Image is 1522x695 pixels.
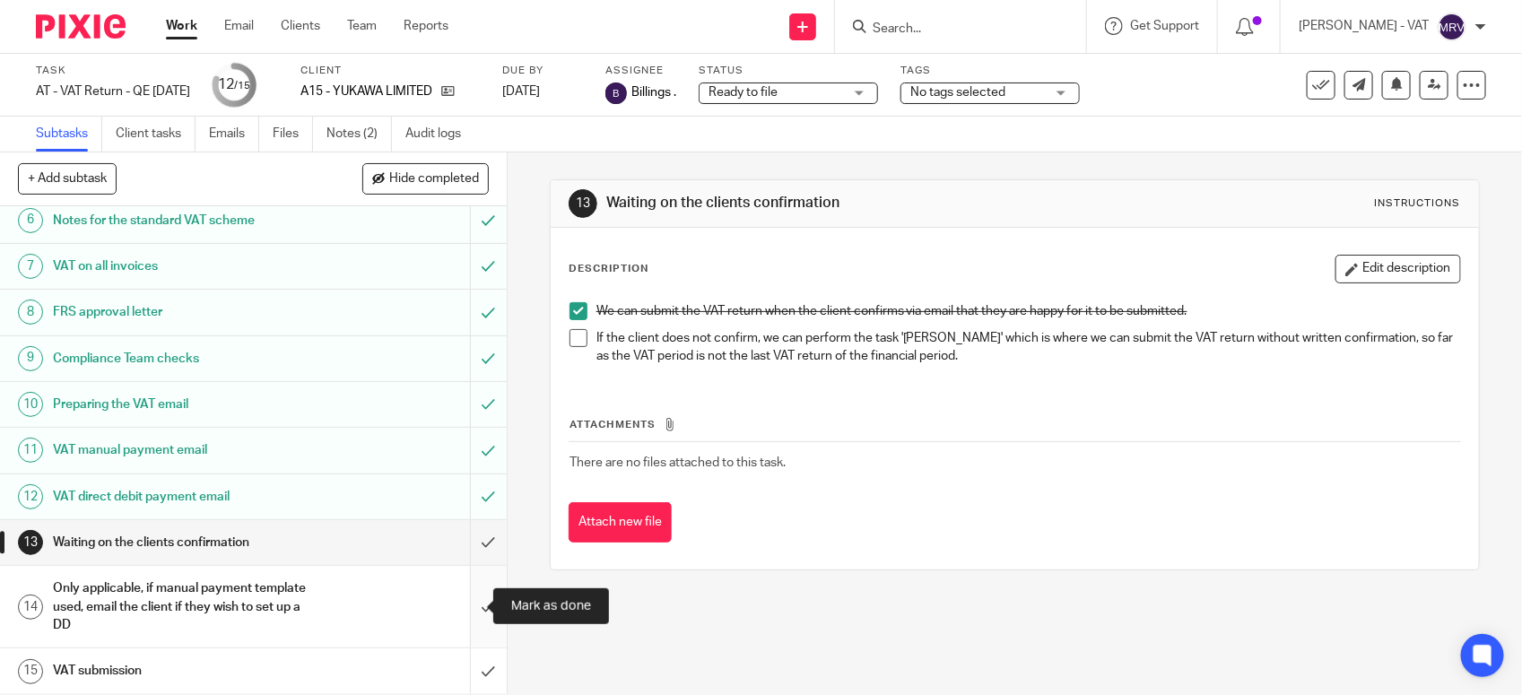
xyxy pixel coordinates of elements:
span: Attachments [570,420,656,430]
span: Get Support [1130,20,1199,32]
span: Billings . [631,83,676,101]
span: No tags selected [910,86,1005,99]
div: 12 [18,484,43,509]
div: 14 [18,595,43,620]
p: We can submit the VAT return when the client confirms via email that they are happy for it to be ... [596,302,1460,320]
label: Due by [502,64,583,78]
h1: Waiting on the clients confirmation [53,529,319,556]
label: Tags [900,64,1080,78]
div: 12 [218,74,250,95]
span: There are no files attached to this task. [570,456,786,469]
a: Subtasks [36,117,102,152]
div: 10 [18,392,43,417]
div: 11 [18,438,43,463]
a: Team [347,17,377,35]
a: Client tasks [116,117,196,152]
label: Task [36,64,190,78]
h1: FRS approval letter [53,299,319,326]
div: 13 [18,530,43,555]
h1: VAT manual payment email [53,437,319,464]
a: Files [273,117,313,152]
small: /15 [234,81,250,91]
span: [DATE] [502,85,540,98]
div: Instructions [1375,196,1461,211]
h1: Notes for the standard VAT scheme [53,207,319,234]
a: Clients [281,17,320,35]
button: Edit description [1335,255,1461,283]
a: Notes (2) [326,117,392,152]
div: 8 [18,300,43,325]
h1: Only applicable, if manual payment template used, email the client if they wish to set up a DD [53,575,319,639]
h1: VAT submission [53,657,319,684]
div: 9 [18,346,43,371]
button: + Add subtask [18,163,117,194]
a: Emails [209,117,259,152]
div: 13 [569,189,597,218]
h1: Preparing the VAT email [53,391,319,418]
div: 15 [18,659,43,684]
a: Audit logs [405,117,474,152]
img: svg%3E [605,83,627,104]
div: AT - VAT Return - QE [DATE] [36,83,190,100]
p: A15 - YUKAWA LIMITED [300,83,432,100]
h1: Waiting on the clients confirmation [606,194,1053,213]
img: svg%3E [1438,13,1466,41]
span: Ready to file [709,86,778,99]
p: Description [569,262,648,276]
div: AT - VAT Return - QE 31-08-2025 [36,83,190,100]
p: If the client does not confirm, we can perform the task '[PERSON_NAME]' which is where we can sub... [596,329,1460,366]
div: 6 [18,208,43,233]
h1: VAT on all invoices [53,253,319,280]
a: Email [224,17,254,35]
div: 7 [18,254,43,279]
h1: VAT direct debit payment email [53,483,319,510]
a: Work [166,17,197,35]
label: Assignee [605,64,676,78]
h1: Compliance Team checks [53,345,319,372]
p: [PERSON_NAME] - VAT [1299,17,1429,35]
label: Client [300,64,480,78]
a: Reports [404,17,448,35]
button: Attach new file [569,502,672,543]
input: Search [871,22,1032,38]
button: Hide completed [362,163,489,194]
span: Hide completed [389,172,479,187]
label: Status [699,64,878,78]
img: Pixie [36,14,126,39]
